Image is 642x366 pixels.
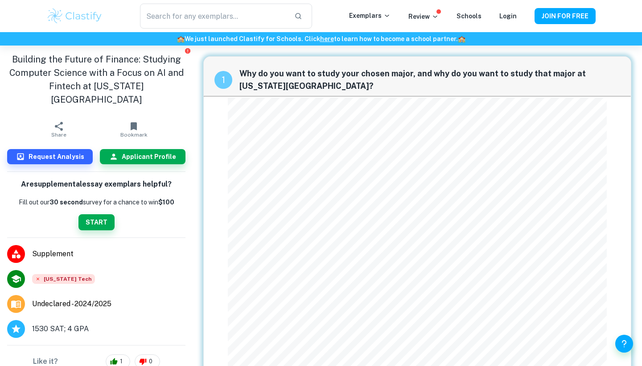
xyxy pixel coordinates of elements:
[78,214,115,230] button: START
[499,12,517,20] a: Login
[21,179,172,190] h6: Are supplemental essay exemplars helpful?
[32,274,95,284] span: [US_STATE] Tech
[144,357,157,366] span: 0
[177,35,185,42] span: 🏫
[122,152,176,162] h6: Applicant Profile
[158,199,174,206] strong: $100
[615,335,633,353] button: Help and Feedback
[184,47,191,54] button: Report issue
[32,299,111,309] span: Undeclared - 2024/2025
[2,34,640,44] h6: We just launched Clastify for Schools. Click to learn how to become a school partner.
[100,149,185,164] button: Applicant Profile
[458,35,465,42] span: 🏫
[29,152,84,162] h6: Request Analysis
[32,299,119,309] a: Major and Application Year
[120,132,148,138] span: Bookmark
[32,324,89,334] span: 1530 SAT; 4 GPA
[214,71,232,89] div: recipe
[19,197,174,207] p: Fill out our survey for a chance to win
[349,11,391,21] p: Exemplars
[7,149,93,164] button: Request Analysis
[320,35,334,42] a: here
[96,117,171,142] button: Bookmark
[46,7,103,25] img: Clastify logo
[51,132,66,138] span: Share
[239,67,620,92] span: Why do you want to study your chosen major, and why do you want to study that major at [US_STATE]...
[32,249,185,259] span: Supplement
[21,117,96,142] button: Share
[140,4,287,29] input: Search for any exemplars...
[49,199,83,206] b: 30 second
[457,12,481,20] a: Schools
[115,357,128,366] span: 1
[7,53,185,106] h1: Building the Future of Finance: Studying Computer Science with a Focus on AI and Fintech at [US_S...
[408,12,439,21] p: Review
[535,8,596,24] button: JOIN FOR FREE
[32,274,95,284] div: Rejected: Georgia Institute of Technology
